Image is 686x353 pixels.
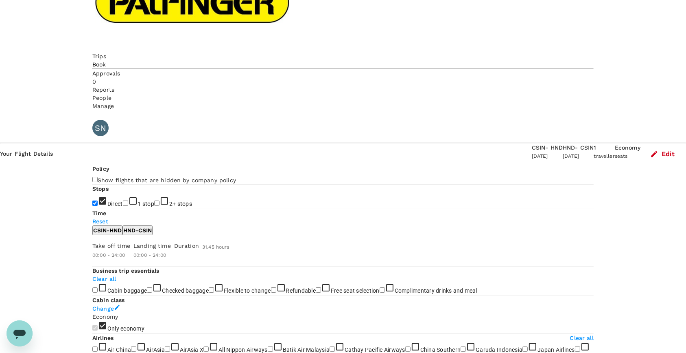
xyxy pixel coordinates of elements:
div: 1 [594,143,615,152]
input: China Southern [405,346,411,352]
input: Cabin baggage [92,287,98,293]
div: [DATE] [563,152,594,161]
iframe: Button to launch messaging window [7,320,33,346]
span: Flexible to change [224,287,271,294]
p: Clear all [92,275,594,283]
span: Garuda Indonesia [476,346,522,353]
span: Air China [107,346,131,353]
input: Complimentary drinks and meal [380,287,385,293]
span: Refundable [286,287,316,294]
span: China Southern [420,346,461,353]
strong: Business trip essentials [92,267,159,274]
span: 1 stop [138,201,155,207]
p: Time [92,209,594,217]
span: 0 [92,78,96,85]
div: seats [615,152,640,161]
span: Free seat selection [331,287,380,294]
input: Garuda Indonesia [461,346,466,352]
div: Economy [615,143,640,152]
span: 31.45 hours [202,244,229,250]
strong: Cabin class [92,297,125,303]
div: CSIN - HND [532,143,563,152]
p: Clear all [570,334,594,342]
span: Cathay Pacific Airways [345,346,405,353]
p: CSIN - HND [93,226,122,234]
div: traveller [594,152,615,161]
input: Checked baggage [147,287,152,293]
input: 1 stop [123,201,128,206]
input: All Nippon Airways [203,346,209,352]
p: Landing time [133,242,171,250]
p: Take off time [92,242,130,250]
p: Show flights that are hidden by company policy [98,176,236,184]
div: HND - CSIN [563,143,594,152]
input: Cathay Pacific Airways [330,346,335,352]
span: 2+ stops [169,201,192,207]
span: Japan Airlines [537,346,575,353]
input: Japan Airlines [522,346,528,352]
strong: Stops [92,185,109,192]
span: All Nippon Airways [218,346,268,353]
span: Checked baggage [162,287,209,294]
input: Direct [92,201,98,206]
p: Duration [174,242,199,250]
span: Direct [107,201,123,207]
span: AirAsia [146,346,165,353]
input: AirAsia [131,346,136,352]
span: Cabin baggage [107,287,147,294]
span: Change [92,305,114,312]
div: SN [92,120,109,136]
button: Edit [640,143,686,165]
p: HND - CSIN [123,226,152,234]
span: 00:00 - 24:00 [133,252,166,258]
span: AirAsia X [180,346,203,353]
span: Trips [92,53,106,60]
a: Book [92,60,594,68]
input: Only economy [92,325,98,331]
p: Policy [92,165,109,173]
span: 00:00 - 24:00 [92,252,125,258]
input: Free seat selection [316,287,321,293]
strong: Airlines [92,335,114,341]
span: Book [92,61,106,68]
span: Only economy [107,325,144,332]
span: People [92,95,111,101]
a: Approvals0 [92,69,594,85]
a: Trips [92,52,594,60]
input: Air China [92,346,98,352]
input: Flexible to change [209,287,214,293]
p: Reset [92,217,594,225]
span: Manage [92,103,114,109]
input: Batik Air Malaysia [268,346,273,352]
span: Approvals [92,70,120,77]
input: AirAsia X [165,346,170,352]
div: [DATE] [532,152,563,161]
input: Juneyao Airlines [575,346,580,352]
p: Economy [92,313,594,321]
span: Complimentary drinks and meal [395,287,477,294]
span: Batik Air Malaysia [283,346,330,353]
input: 2+ stops [154,201,159,206]
input: Refundable [271,287,276,293]
span: Reports [92,86,114,93]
